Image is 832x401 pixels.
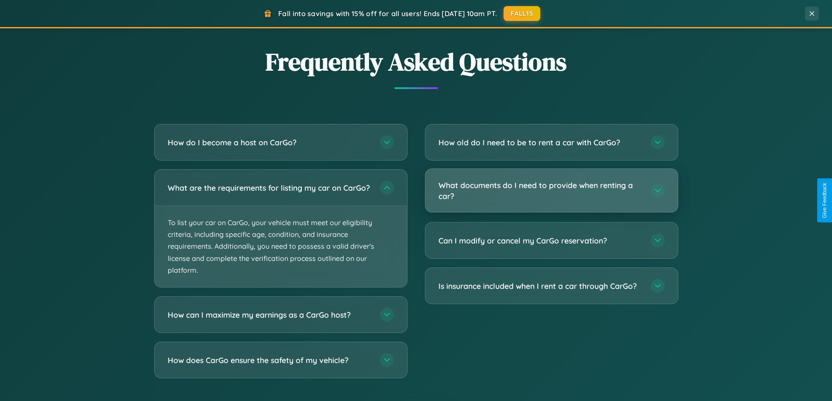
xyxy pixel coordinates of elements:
[438,235,642,246] h3: Can I modify or cancel my CarGo reservation?
[154,45,678,79] h2: Frequently Asked Questions
[278,9,497,18] span: Fall into savings with 15% off for all users! Ends [DATE] 10am PT.
[822,183,828,218] div: Give Feedback
[168,309,371,320] h3: How can I maximize my earnings as a CarGo host?
[438,281,642,291] h3: Is insurance included when I rent a car through CarGo?
[438,137,642,148] h3: How old do I need to be to rent a car with CarGo?
[504,6,540,21] button: FALL15
[168,355,371,366] h3: How does CarGo ensure the safety of my vehicle?
[168,182,371,193] h3: What are the requirements for listing my car on CarGo?
[155,206,407,287] p: To list your car on CarGo, your vehicle must meet our eligibility criteria, including specific ag...
[168,137,371,148] h3: How do I become a host on CarGo?
[438,180,642,201] h3: What documents do I need to provide when renting a car?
